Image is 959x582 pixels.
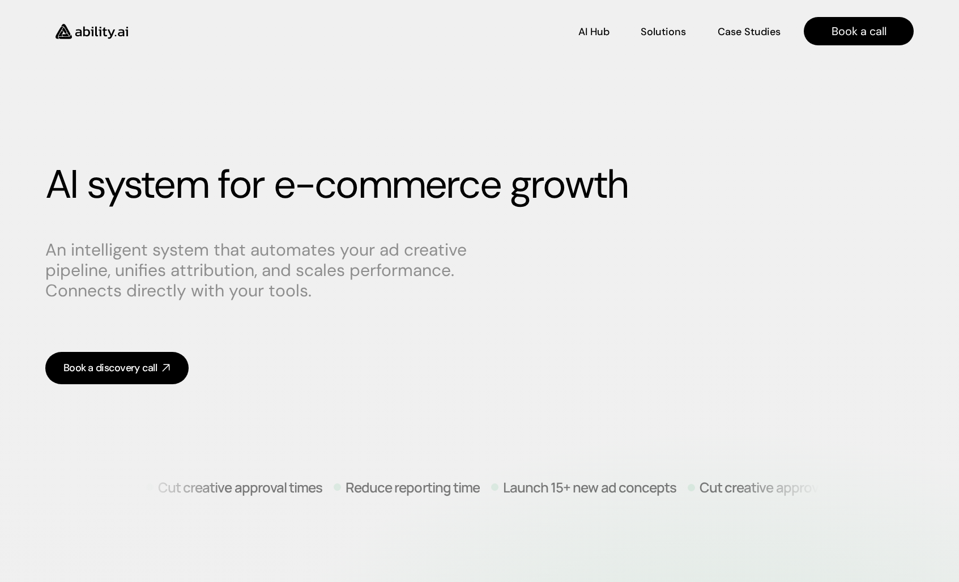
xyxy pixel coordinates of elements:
[45,352,189,384] a: Book a discovery call
[699,480,863,494] p: Cut creative approval times
[346,480,480,494] p: Reduce reporting time
[718,25,781,39] p: Case Studies
[502,480,676,494] p: Launch 15+ new ad concepts
[578,25,610,39] p: AI Hub
[578,22,610,41] a: AI Hub
[63,361,157,375] div: Book a discovery call
[45,161,914,209] h1: AI system for e-commerce growth
[45,240,476,301] p: An intelligent system that automates your ad creative pipeline, unifies attribution, and scales p...
[641,25,686,39] p: Solutions
[641,22,686,41] a: Solutions
[804,17,914,45] a: Book a call
[832,23,886,39] p: Book a call
[69,107,148,118] h3: Ready-to-use in Slack
[144,17,914,45] nav: Main navigation
[158,480,322,494] p: Cut creative approval times
[717,22,781,41] a: Case Studies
